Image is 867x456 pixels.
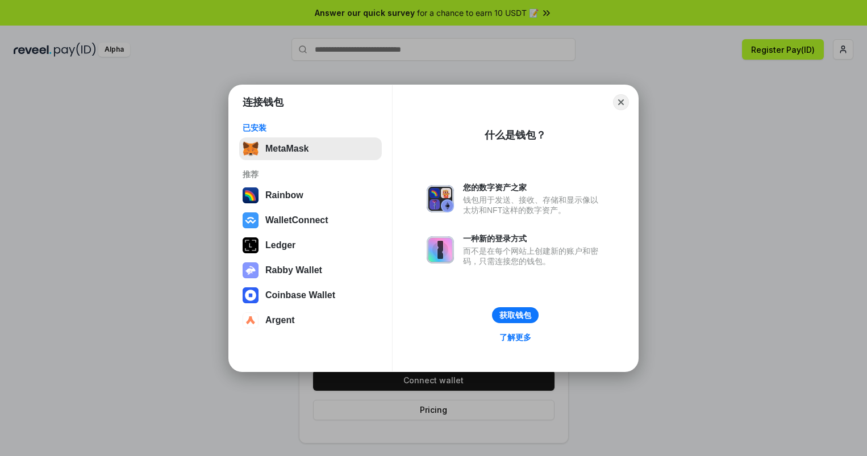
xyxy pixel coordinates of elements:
img: svg+xml,%3Csvg%20xmlns%3D%22http%3A%2F%2Fwww.w3.org%2F2000%2Fsvg%22%20width%3D%2228%22%20height%3... [243,237,259,253]
div: 已安装 [243,123,378,133]
div: 您的数字资产之家 [463,182,604,193]
img: svg+xml,%3Csvg%20width%3D%2228%22%20height%3D%2228%22%20viewBox%3D%220%200%2028%2028%22%20fill%3D... [243,212,259,228]
button: Coinbase Wallet [239,284,382,307]
div: MetaMask [265,144,309,154]
button: Rabby Wallet [239,259,382,282]
h1: 连接钱包 [243,95,284,109]
div: 了解更多 [499,332,531,342]
img: svg+xml,%3Csvg%20fill%3D%22none%22%20height%3D%2233%22%20viewBox%3D%220%200%2035%2033%22%20width%... [243,141,259,157]
div: 推荐 [243,169,378,179]
button: Ledger [239,234,382,257]
button: WalletConnect [239,209,382,232]
button: Close [613,94,629,110]
div: 钱包用于发送、接收、存储和显示像以太坊和NFT这样的数字资产。 [463,195,604,215]
div: WalletConnect [265,215,328,225]
div: 而不是在每个网站上创建新的账户和密码，只需连接您的钱包。 [463,246,604,266]
button: Argent [239,309,382,332]
img: svg+xml,%3Csvg%20xmlns%3D%22http%3A%2F%2Fwww.w3.org%2F2000%2Fsvg%22%20fill%3D%22none%22%20viewBox... [243,262,259,278]
img: svg+xml,%3Csvg%20width%3D%2228%22%20height%3D%2228%22%20viewBox%3D%220%200%2028%2028%22%20fill%3D... [243,312,259,328]
div: Rainbow [265,190,303,200]
div: 一种新的登录方式 [463,233,604,244]
img: svg+xml,%3Csvg%20xmlns%3D%22http%3A%2F%2Fwww.w3.org%2F2000%2Fsvg%22%20fill%3D%22none%22%20viewBox... [427,185,454,212]
img: svg+xml,%3Csvg%20xmlns%3D%22http%3A%2F%2Fwww.w3.org%2F2000%2Fsvg%22%20fill%3D%22none%22%20viewBox... [427,236,454,263]
div: Coinbase Wallet [265,290,335,300]
img: svg+xml,%3Csvg%20width%3D%2228%22%20height%3D%2228%22%20viewBox%3D%220%200%2028%2028%22%20fill%3D... [243,287,259,303]
div: 什么是钱包？ [485,128,546,142]
img: svg+xml,%3Csvg%20width%3D%22120%22%20height%3D%22120%22%20viewBox%3D%220%200%20120%20120%22%20fil... [243,187,259,203]
button: 获取钱包 [492,307,539,323]
div: 获取钱包 [499,310,531,320]
button: MetaMask [239,137,382,160]
div: Rabby Wallet [265,265,322,275]
div: Ledger [265,240,295,250]
button: Rainbow [239,184,382,207]
a: 了解更多 [493,330,538,345]
div: Argent [265,315,295,325]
